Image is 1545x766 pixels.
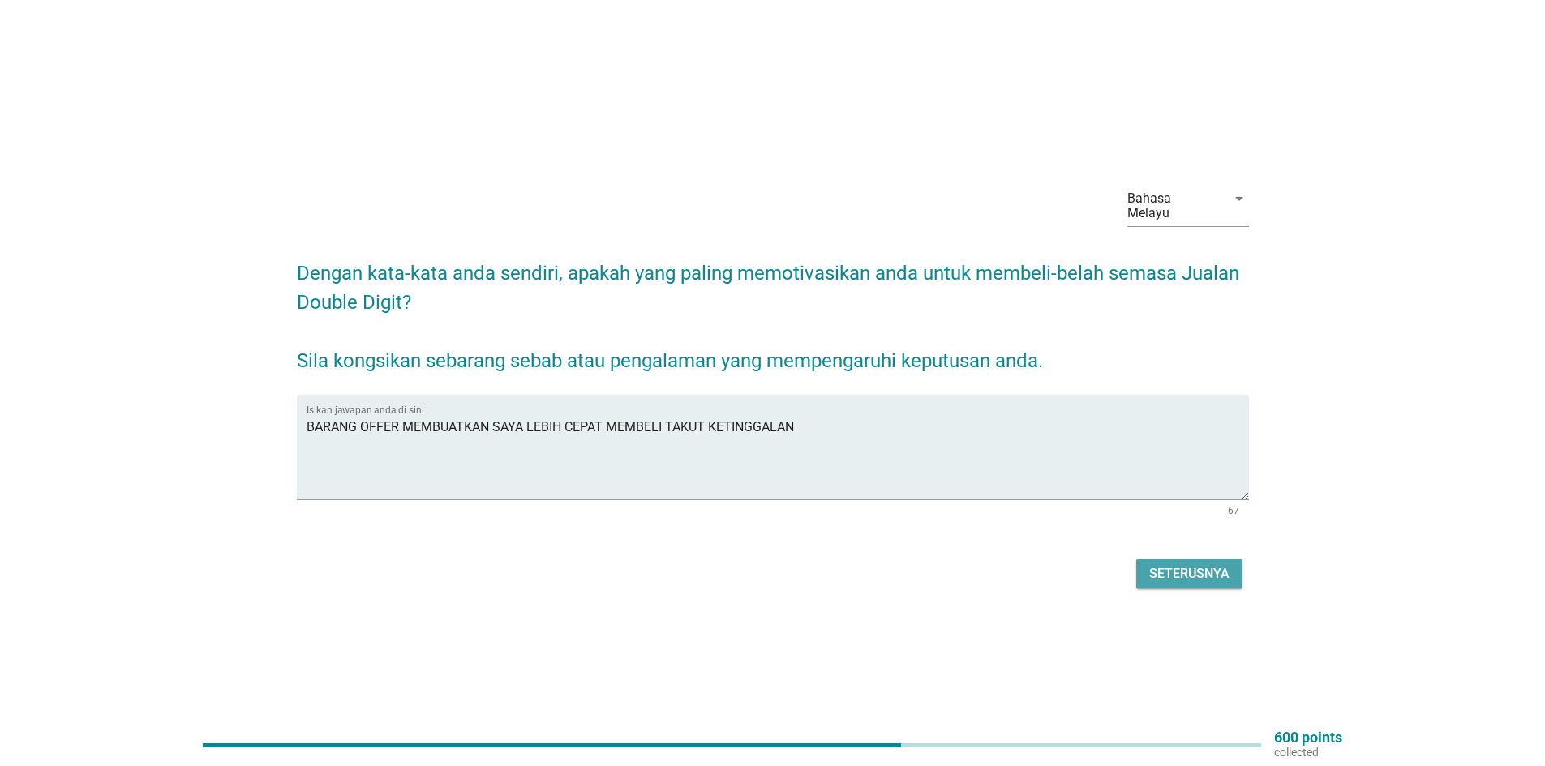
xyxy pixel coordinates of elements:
[307,414,1249,499] textarea: Isikan jawapan anda di sini
[1136,559,1242,588] button: Seterusnya
[1149,564,1230,584] div: Seterusnya
[297,242,1249,375] h2: Dengan kata-kata anda sendiri, apakah yang paling memotivasikan anda untuk membeli-belah semasa J...
[1228,506,1239,516] div: 67
[1230,189,1249,208] i: arrow_drop_down
[1127,191,1217,220] div: Bahasa Melayu
[1274,745,1342,760] p: collected
[1274,730,1342,745] p: 600 points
